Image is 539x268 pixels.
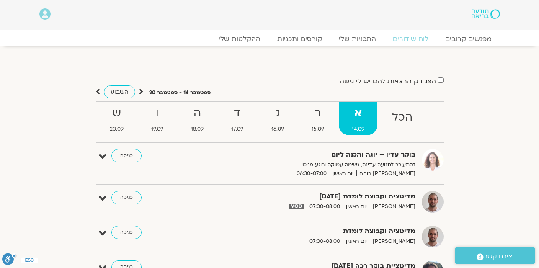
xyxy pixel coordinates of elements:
[330,35,384,43] a: התכניות שלי
[330,169,356,178] span: יום ראשון
[339,125,377,134] span: 14.09
[299,104,337,123] strong: ב
[455,247,535,264] a: יצירת קשר
[97,104,137,123] strong: ש
[339,102,377,135] a: א14.09
[384,35,437,43] a: לוח שידורים
[178,104,217,123] strong: ה
[39,35,500,43] nav: Menu
[111,88,129,96] span: השבוע
[178,125,217,134] span: 18.09
[299,102,337,135] a: ב15.09
[340,77,436,85] label: הצג רק הרצאות להם יש לי גישה
[370,237,415,246] span: [PERSON_NAME]
[111,226,142,239] a: כניסה
[258,104,297,123] strong: ג
[307,237,343,246] span: 07:00-08:00
[289,204,303,209] img: vodicon
[258,102,297,135] a: ג16.09
[370,202,415,211] span: [PERSON_NAME]
[218,104,256,123] strong: ד
[97,125,137,134] span: 20.09
[104,85,135,98] a: השבוע
[138,104,176,123] strong: ו
[299,125,337,134] span: 15.09
[97,102,137,135] a: ש20.09
[210,160,415,169] p: להתעורר לתנועה עדינה, נשימה עמוקה ורוגע פנימי
[138,125,176,134] span: 19.09
[178,102,217,135] a: ה18.09
[356,169,415,178] span: [PERSON_NAME] רוחם
[379,102,426,135] a: הכל
[218,102,256,135] a: ד17.09
[149,88,211,97] p: ספטמבר 14 - ספטמבר 20
[111,191,142,204] a: כניסה
[437,35,500,43] a: מפגשים קרובים
[294,169,330,178] span: 06:30-07:00
[339,104,377,123] strong: א
[218,125,256,134] span: 17.09
[269,35,330,43] a: קורסים ותכניות
[210,35,269,43] a: ההקלטות שלי
[343,202,370,211] span: יום ראשון
[307,202,343,211] span: 07:00-08:00
[258,125,297,134] span: 16.09
[484,251,514,262] span: יצירת קשר
[210,191,415,202] strong: מדיטציה וקבוצה לומדת [DATE]
[379,108,426,127] strong: הכל
[210,226,415,237] strong: מדיטציה וקבוצה לומדת
[138,102,176,135] a: ו19.09
[210,149,415,160] strong: בוקר עדין – יוגה והכנה ליום
[111,149,142,162] a: כניסה
[343,237,370,246] span: יום ראשון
